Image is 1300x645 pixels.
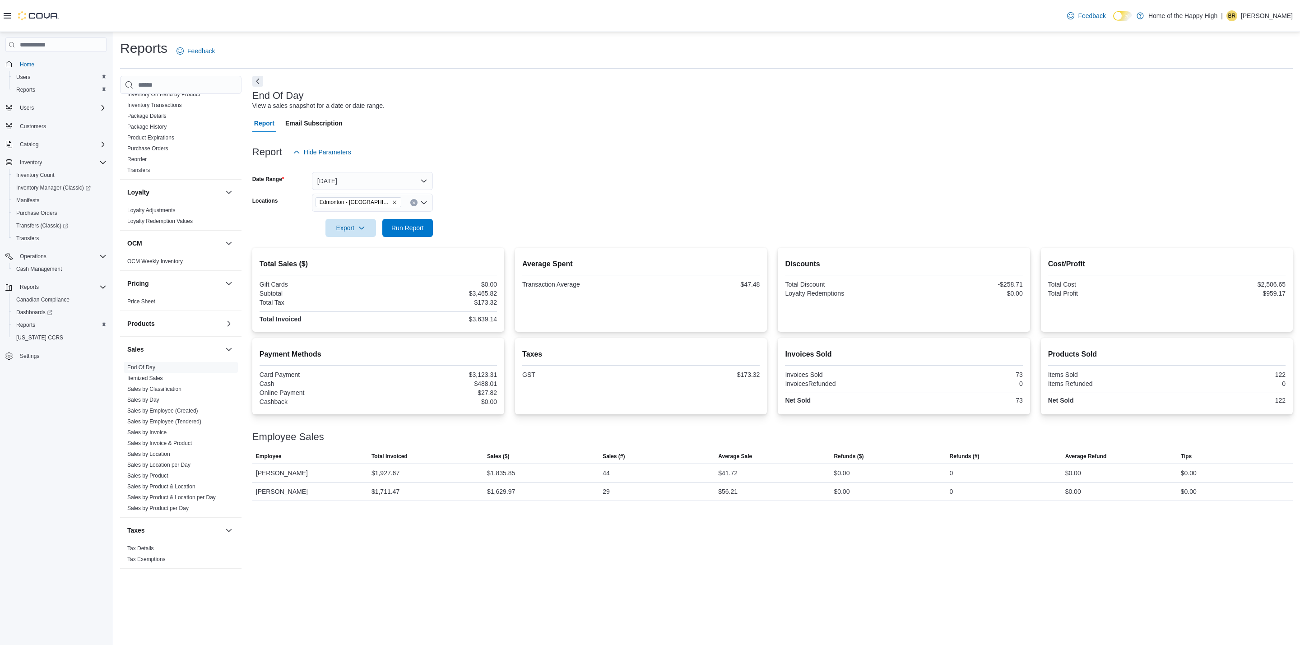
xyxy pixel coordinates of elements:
[16,102,107,113] span: Users
[13,294,107,305] span: Canadian Compliance
[16,251,50,262] button: Operations
[127,494,216,501] a: Sales by Product & Location per Day
[127,345,144,354] h3: Sales
[127,239,222,248] button: OCM
[127,556,166,563] span: Tax Exemptions
[13,195,107,206] span: Manifests
[20,159,42,166] span: Inventory
[127,188,222,197] button: Loyalty
[127,135,174,141] a: Product Expirations
[187,46,215,56] span: Feedback
[13,182,107,193] span: Inventory Manager (Classic)
[223,238,234,249] button: OCM
[785,380,902,387] div: InvoicesRefunded
[120,296,241,311] div: Pricing
[1065,468,1081,478] div: $0.00
[285,114,343,132] span: Email Subscription
[16,121,107,132] span: Customers
[127,375,163,381] a: Itemized Sales
[127,440,192,446] a: Sales by Invoice & Product
[13,320,107,330] span: Reports
[127,207,176,213] a: Loyalty Adjustments
[331,219,371,237] span: Export
[127,102,182,109] span: Inventory Transactions
[260,316,302,323] strong: Total Invoiced
[16,265,62,273] span: Cash Management
[252,483,368,501] div: [PERSON_NAME]
[223,525,234,536] button: Taxes
[950,468,953,478] div: 0
[120,256,241,270] div: OCM
[289,143,355,161] button: Hide Parameters
[18,11,59,20] img: Cova
[127,429,167,436] a: Sales by Invoice
[16,251,107,262] span: Operations
[522,281,639,288] div: Transaction Average
[127,407,198,414] span: Sales by Employee (Created)
[127,112,167,120] span: Package Details
[13,233,42,244] a: Transfers
[127,167,150,173] a: Transfers
[127,218,193,225] span: Loyalty Redemption Values
[906,281,1023,288] div: -$258.71
[9,232,110,245] button: Transfers
[718,453,752,460] span: Average Sale
[13,220,72,231] a: Transfers (Classic)
[127,279,149,288] h3: Pricing
[127,386,181,392] a: Sales by Classification
[2,138,110,151] button: Catalog
[16,209,57,217] span: Purchase Orders
[5,54,107,386] nav: Complex example
[906,371,1023,378] div: 73
[127,462,190,468] a: Sales by Location per Day
[127,345,222,354] button: Sales
[1048,397,1074,404] strong: Net Sold
[127,450,170,458] span: Sales by Location
[13,332,67,343] a: [US_STATE] CCRS
[260,290,376,297] div: Subtotal
[16,139,107,150] span: Catalog
[127,483,195,490] a: Sales by Product & Location
[252,464,368,482] div: [PERSON_NAME]
[16,351,43,362] a: Settings
[380,281,497,288] div: $0.00
[487,453,509,460] span: Sales ($)
[127,505,189,511] a: Sales by Product per Day
[13,170,58,181] a: Inventory Count
[9,71,110,84] button: Users
[20,283,39,291] span: Reports
[522,349,760,360] h2: Taxes
[1221,10,1223,21] p: |
[320,198,390,207] span: Edmonton - [GEOGRAPHIC_DATA] - Fire & Flower
[380,380,497,387] div: $488.01
[1048,380,1165,387] div: Items Refunded
[16,222,68,229] span: Transfers (Classic)
[127,364,155,371] span: End Of Day
[127,102,182,108] a: Inventory Transactions
[13,195,43,206] a: Manifests
[127,91,200,97] a: Inventory On Hand by Product
[325,219,376,237] button: Export
[9,169,110,181] button: Inventory Count
[127,239,142,248] h3: OCM
[252,76,263,87] button: Next
[20,253,46,260] span: Operations
[127,461,190,469] span: Sales by Location per Day
[260,371,376,378] div: Card Payment
[9,331,110,344] button: [US_STATE] CCRS
[1048,349,1286,360] h2: Products Sold
[371,468,399,478] div: $1,927.67
[1241,10,1293,21] p: [PERSON_NAME]
[380,398,497,405] div: $0.00
[1169,397,1286,404] div: 122
[127,298,155,305] span: Price Sheet
[2,250,110,263] button: Operations
[127,167,150,174] span: Transfers
[13,84,107,95] span: Reports
[173,42,218,60] a: Feedback
[420,199,427,206] button: Open list of options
